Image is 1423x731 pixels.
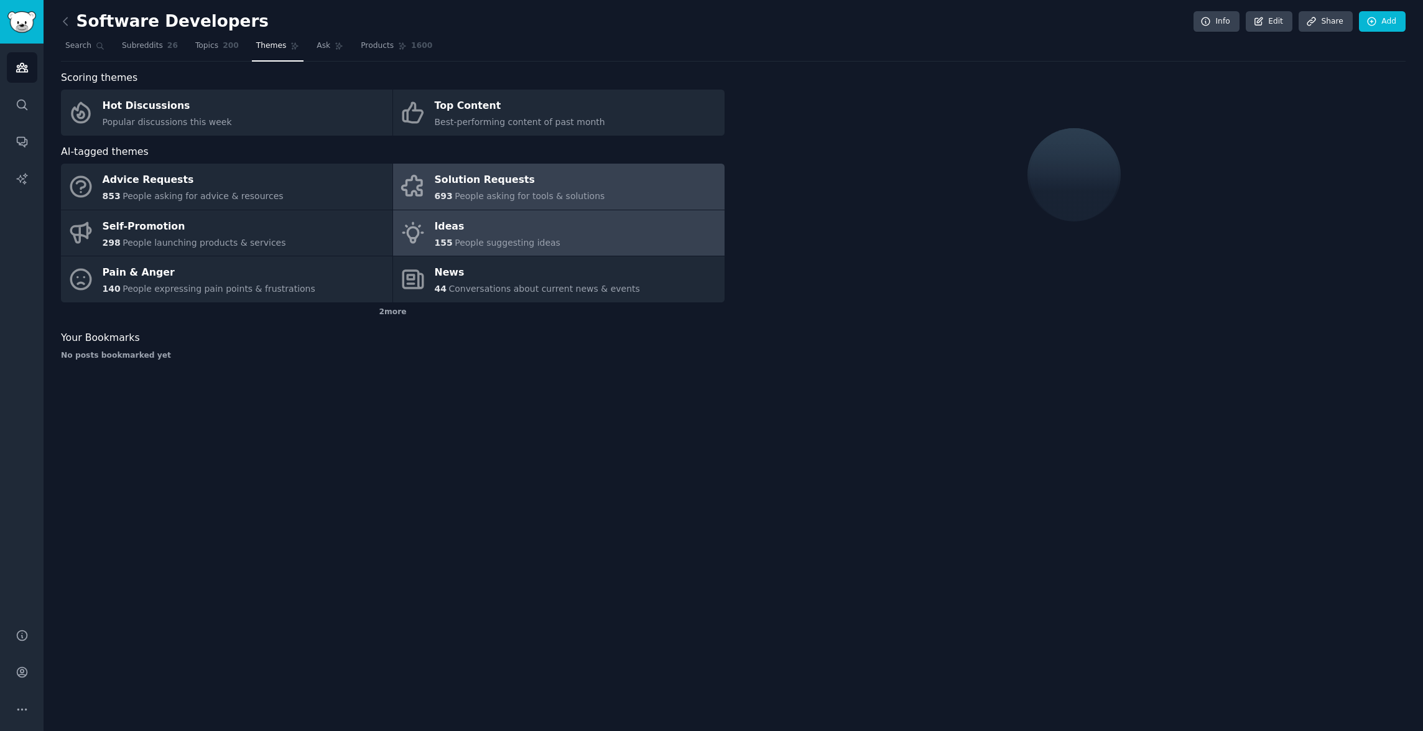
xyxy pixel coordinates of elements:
[455,191,605,201] span: People asking for tools & solutions
[103,117,232,127] span: Popular discussions this week
[393,90,725,136] a: Top ContentBest-performing content of past month
[435,96,605,116] div: Top Content
[61,70,137,86] span: Scoring themes
[1194,11,1240,32] a: Info
[61,164,392,210] a: Advice Requests853People asking for advice & resources
[435,217,560,236] div: Ideas
[103,217,286,236] div: Self-Promotion
[317,40,330,52] span: Ask
[361,40,394,52] span: Products
[103,170,284,190] div: Advice Requests
[122,40,163,52] span: Subreddits
[191,36,243,62] a: Topics200
[393,256,725,302] a: News44Conversations about current news & events
[448,284,639,294] span: Conversations about current news & events
[252,36,304,62] a: Themes
[61,12,269,32] h2: Software Developers
[123,284,315,294] span: People expressing pain points & frustrations
[7,11,36,33] img: GummySearch logo
[312,36,348,62] a: Ask
[195,40,218,52] span: Topics
[1359,11,1406,32] a: Add
[103,191,121,201] span: 853
[61,36,109,62] a: Search
[435,263,640,283] div: News
[223,40,239,52] span: 200
[118,36,182,62] a: Subreddits26
[61,350,725,361] div: No posts bookmarked yet
[356,36,437,62] a: Products1600
[65,40,91,52] span: Search
[435,284,447,294] span: 44
[61,330,140,346] span: Your Bookmarks
[61,144,149,160] span: AI-tagged themes
[61,210,392,256] a: Self-Promotion298People launching products & services
[103,96,232,116] div: Hot Discussions
[256,40,287,52] span: Themes
[123,238,285,248] span: People launching products & services
[61,302,725,322] div: 2 more
[455,238,560,248] span: People suggesting ideas
[167,40,178,52] span: 26
[393,210,725,256] a: Ideas155People suggesting ideas
[435,191,453,201] span: 693
[1299,11,1352,32] a: Share
[435,238,453,248] span: 155
[123,191,283,201] span: People asking for advice & resources
[103,238,121,248] span: 298
[393,164,725,210] a: Solution Requests693People asking for tools & solutions
[61,256,392,302] a: Pain & Anger140People expressing pain points & frustrations
[61,90,392,136] a: Hot DiscussionsPopular discussions this week
[103,263,315,283] div: Pain & Anger
[435,170,605,190] div: Solution Requests
[411,40,432,52] span: 1600
[1246,11,1292,32] a: Edit
[435,117,605,127] span: Best-performing content of past month
[103,284,121,294] span: 140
